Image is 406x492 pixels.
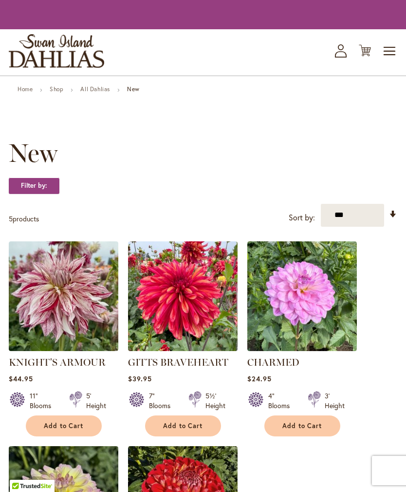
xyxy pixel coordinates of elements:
[86,391,106,411] div: 5' Height
[325,391,345,411] div: 3' Height
[18,85,33,93] a: Home
[9,214,13,223] span: 5
[264,415,340,436] button: Add to Cart
[9,356,106,368] a: KNIGHT'S ARMOUR
[9,211,39,227] p: products
[289,209,315,227] label: Sort by:
[128,241,238,351] img: GITTS BRAVEHEART
[44,422,84,430] span: Add to Cart
[80,85,110,93] a: All Dahlias
[268,391,296,411] div: 4" Blooms
[247,374,272,383] span: $24.95
[247,344,357,353] a: CHARMED
[9,138,57,168] span: New
[9,177,59,194] strong: Filter by:
[247,356,299,368] a: CHARMED
[9,374,33,383] span: $44.95
[149,391,177,411] div: 7" Blooms
[163,422,203,430] span: Add to Cart
[50,85,63,93] a: Shop
[145,415,221,436] button: Add to Cart
[9,34,104,68] a: store logo
[9,344,118,353] a: KNIGHT'S ARMOUR
[282,422,322,430] span: Add to Cart
[26,415,102,436] button: Add to Cart
[30,391,57,411] div: 11" Blooms
[128,344,238,353] a: GITTS BRAVEHEART
[128,374,152,383] span: $39.95
[128,356,228,368] a: GITTS BRAVEHEART
[9,241,118,351] img: KNIGHT'S ARMOUR
[205,391,225,411] div: 5½' Height
[247,241,357,351] img: CHARMED
[127,85,140,93] strong: New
